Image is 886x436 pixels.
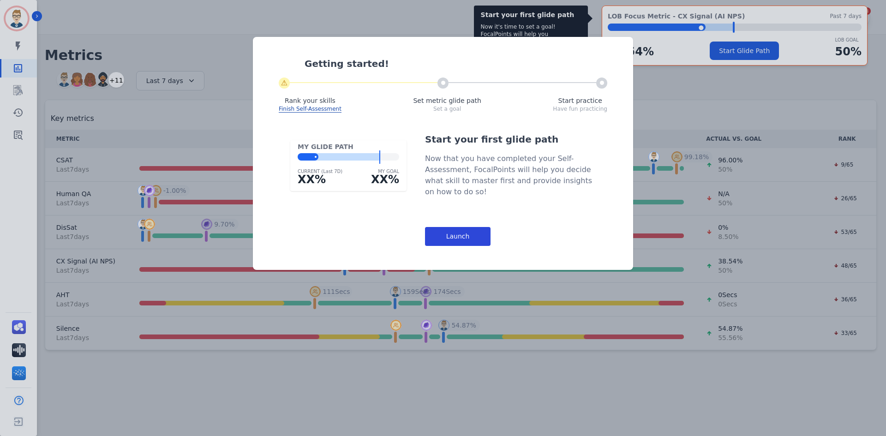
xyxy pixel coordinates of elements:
span: Finish Self-Assessment [279,106,341,113]
div: MY GOAL [371,168,399,175]
div: Start practice [553,96,607,105]
div: MY GLIDE PATH [298,142,399,151]
div: CURRENT (Last 7D) [298,168,342,175]
div: Rank your skills [279,96,341,105]
div: Have fun practicing [553,105,607,113]
div: Launch [425,227,491,246]
div: Now that you have completed your Self-Assessment, FocalPoints will help you decide what skill to ... [425,153,596,197]
div: XX% [371,172,399,187]
div: ⚠ [279,78,290,89]
div: Set a goal [413,105,481,113]
div: Set metric glide path [413,96,481,105]
div: Getting started! [305,57,607,70]
div: XX% [298,172,342,187]
div: Start your first glide path [425,133,596,146]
